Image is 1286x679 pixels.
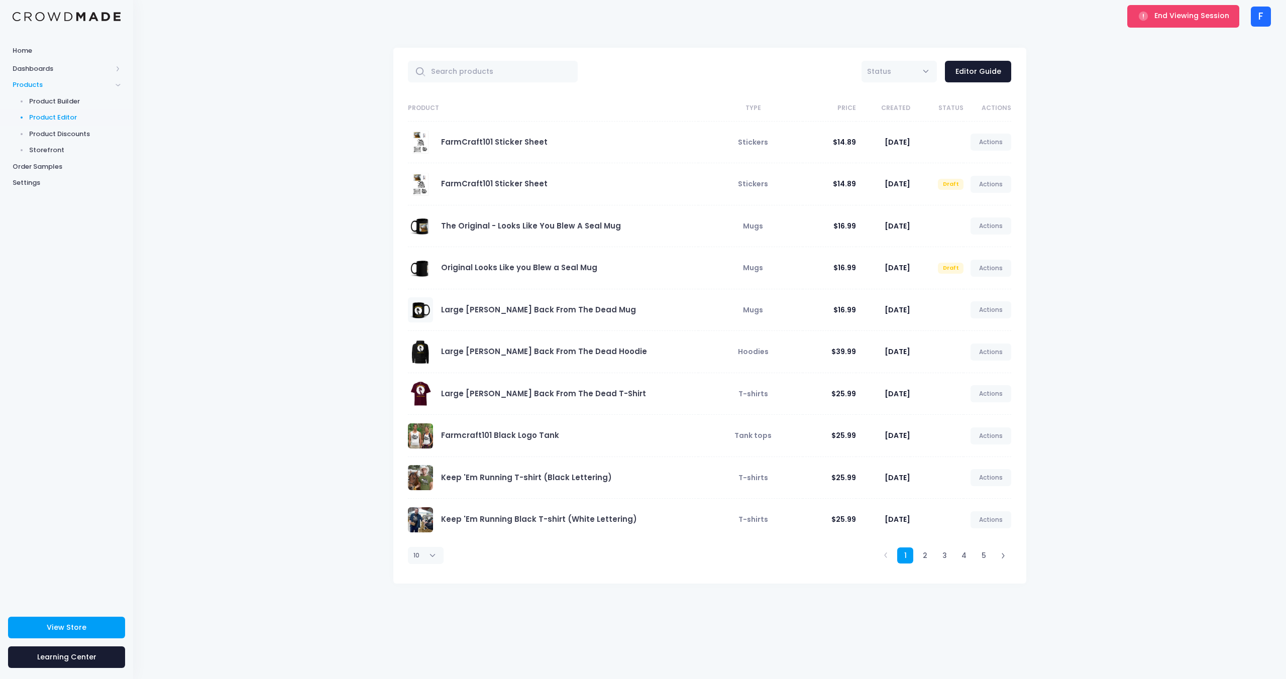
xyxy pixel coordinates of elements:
[831,430,856,440] span: $25.99
[441,220,621,231] a: The Original - Looks Like You Blew A Seal Mug
[971,301,1012,318] a: Actions
[13,46,121,56] span: Home
[29,112,121,123] span: Product Editor
[885,263,910,273] span: [DATE]
[971,427,1012,444] a: Actions
[831,347,856,357] span: $39.99
[13,162,121,172] span: Order Samples
[441,430,559,440] a: Farmcraft101 Black Logo Tank
[945,61,1011,82] a: Editor Guide
[738,179,768,189] span: Stickers
[831,473,856,483] span: $25.99
[971,344,1012,361] a: Actions
[743,305,763,315] span: Mugs
[743,263,763,273] span: Mugs
[803,95,856,122] th: Price: activate to sort column ascending
[971,260,1012,277] a: Actions
[441,304,636,315] a: Large [PERSON_NAME] Back From The Dead Mug
[971,469,1012,486] a: Actions
[13,64,112,74] span: Dashboards
[833,263,856,273] span: $16.99
[13,178,121,188] span: Settings
[47,622,86,632] span: View Store
[833,179,856,189] span: $14.89
[917,547,933,564] a: 2
[971,385,1012,402] a: Actions
[734,430,772,440] span: Tank tops
[885,430,910,440] span: [DATE]
[441,346,647,357] a: Large [PERSON_NAME] Back From The Dead Hoodie
[738,473,768,483] span: T-shirts
[738,514,768,524] span: T-shirts
[738,137,768,147] span: Stickers
[738,347,769,357] span: Hoodies
[885,137,910,147] span: [DATE]
[976,547,992,564] a: 5
[956,547,973,564] a: 4
[441,472,612,483] a: Keep 'Em Running T-shirt (Black Lettering)
[897,547,914,564] a: 1
[29,145,121,155] span: Storefront
[833,305,856,315] span: $16.99
[885,221,910,231] span: [DATE]
[867,66,891,77] span: Status
[441,262,597,273] a: Original Looks Like you Blew a Seal Mug
[885,514,910,524] span: [DATE]
[885,389,910,399] span: [DATE]
[1154,11,1229,21] span: End Viewing Session
[29,129,121,139] span: Product Discounts
[441,388,646,399] a: Large [PERSON_NAME] Back From The Dead T-Shirt
[867,66,891,76] span: Status
[971,176,1012,193] a: Actions
[856,95,910,122] th: Created: activate to sort column ascending
[1127,5,1239,27] button: End Viewing Session
[910,95,963,122] th: Status: activate to sort column ascending
[37,652,96,662] span: Learning Center
[13,12,121,22] img: Logo
[408,95,699,122] th: Product: activate to sort column ascending
[971,511,1012,528] a: Actions
[938,263,963,274] span: Draft
[8,646,125,668] a: Learning Center
[971,217,1012,235] a: Actions
[408,61,578,82] input: Search products
[963,95,1011,122] th: Actions: activate to sort column ascending
[833,221,856,231] span: $16.99
[936,547,953,564] a: 3
[885,347,910,357] span: [DATE]
[1251,7,1271,27] div: F
[13,80,112,90] span: Products
[441,514,637,524] a: Keep 'Em Running Black T-shirt (White Lettering)
[831,389,856,399] span: $25.99
[885,179,910,189] span: [DATE]
[8,617,125,638] a: View Store
[862,61,937,82] span: Status
[738,389,768,399] span: T-shirts
[833,137,856,147] span: $14.89
[743,221,763,231] span: Mugs
[441,178,548,189] a: FarmCraft101 Sticker Sheet
[29,96,121,106] span: Product Builder
[885,305,910,315] span: [DATE]
[938,179,963,190] span: Draft
[971,134,1012,151] a: Actions
[831,514,856,524] span: $25.99
[885,473,910,483] span: [DATE]
[698,95,803,122] th: Type: activate to sort column ascending
[441,137,548,147] a: FarmCraft101 Sticker Sheet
